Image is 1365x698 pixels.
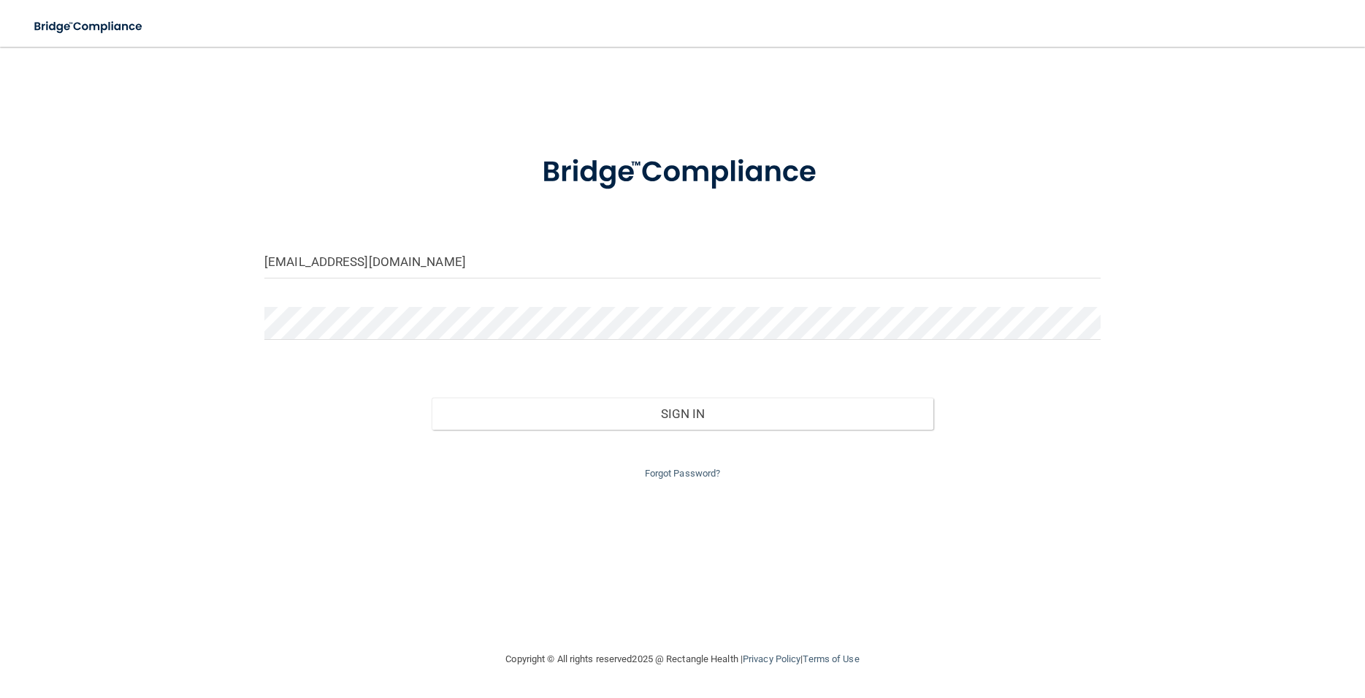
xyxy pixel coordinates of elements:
[645,468,721,479] a: Forgot Password?
[432,398,933,430] button: Sign In
[743,653,800,664] a: Privacy Policy
[22,12,156,42] img: bridge_compliance_login_screen.278c3ca4.svg
[416,636,949,683] div: Copyright © All rights reserved 2025 @ Rectangle Health | |
[803,653,859,664] a: Terms of Use
[264,246,1101,278] input: Email
[512,134,852,210] img: bridge_compliance_login_screen.278c3ca4.svg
